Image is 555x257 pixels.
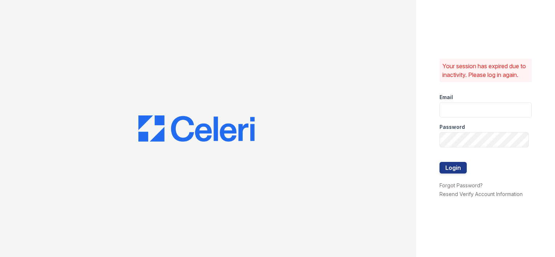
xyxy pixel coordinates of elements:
[439,94,453,101] label: Email
[439,123,465,131] label: Password
[439,191,523,197] a: Resend Verify Account Information
[138,115,255,142] img: CE_Logo_Blue-a8612792a0a2168367f1c8372b55b34899dd931a85d93a1a3d3e32e68fde9ad4.png
[442,62,529,79] p: Your session has expired due to inactivity. Please log in again.
[439,162,467,174] button: Login
[439,182,483,188] a: Forgot Password?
